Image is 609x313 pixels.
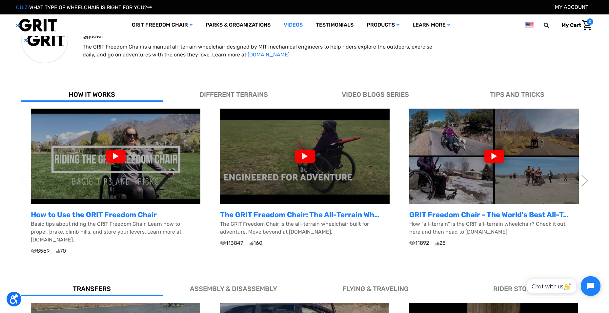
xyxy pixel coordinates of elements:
img: GRIT All-Terrain Wheelchair and Mobility Equipment [24,33,65,47]
span: TIPS AND TRICKS [490,91,544,98]
span: HOW IT WORKS [69,91,115,98]
iframe: Tidio Chat [519,271,606,302]
span: 0 [587,18,593,25]
p: How "all-terrain" is the GRIT all-terrain wheelchair? Check it out here and then head to [DOMAIN_... [409,220,579,236]
span: My Cart [561,22,581,28]
p: The GRIT Freedom Chair is a manual all-terrain wheelchair designed by MIT mechanical engineers to... [83,43,436,59]
span: VIDEO BLOGS SERIES [342,91,409,98]
span: TRANSFERS [73,285,111,293]
img: GRIT All-Terrain Wheelchair and Mobility Equipment [16,18,57,32]
p: How to Use the GRIT Freedom Chair [31,209,200,220]
span: FLYING & TRAVELING [342,285,409,293]
button: Next [581,171,588,191]
input: Search [547,18,557,32]
img: maxresdefault.jpg [31,109,200,204]
img: maxresdefault.jpg [409,109,579,204]
span: ASSEMBLY & DISASSEMBLY [190,285,277,293]
span: 70 [56,247,66,255]
span: QUIZ: [16,4,29,10]
span: 8569 [31,247,50,255]
span: @goGRIT [83,32,588,40]
span: 25 [436,239,446,247]
span: DIFFERENT TERRAINS [199,91,268,98]
a: Cart with 0 items [557,18,593,32]
a: Testimonials [309,14,360,36]
a: [DOMAIN_NAME] [248,52,290,58]
a: Learn More [406,14,457,36]
a: Products [360,14,406,36]
p: The GRIT Freedom Chair is the all-terrain wheelchair built for adventure. Move beyond at [DOMAIN_... [220,220,390,236]
span: 11892 [409,239,429,247]
span: Phone Number [110,27,145,33]
p: GRIT Freedom Chair - The World's Best All-Terrain Wheelchair [409,209,579,220]
img: us.png [525,21,533,29]
a: Parks & Organizations [199,14,277,36]
p: Basic tips about riding the GRIT Freedom Chair. Learn how to propel, brake, climb hills, and stor... [31,220,200,244]
span: RIDER STORIES [493,285,541,293]
span: 160 [250,239,262,247]
button: Previous [21,171,28,191]
a: Videos [277,14,309,36]
a: QUIZ:WHAT TYPE OF WHEELCHAIR IS RIGHT FOR YOU? [16,4,152,10]
img: maxresdefault.jpg [220,109,390,204]
a: GRIT Freedom Chair [125,14,199,36]
p: The GRIT Freedom Chair: The All-Terrain Wheelchair Built for Adventure [220,209,390,220]
span: 113847 [220,239,243,247]
img: Cart [582,20,592,31]
a: Account [555,4,588,10]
